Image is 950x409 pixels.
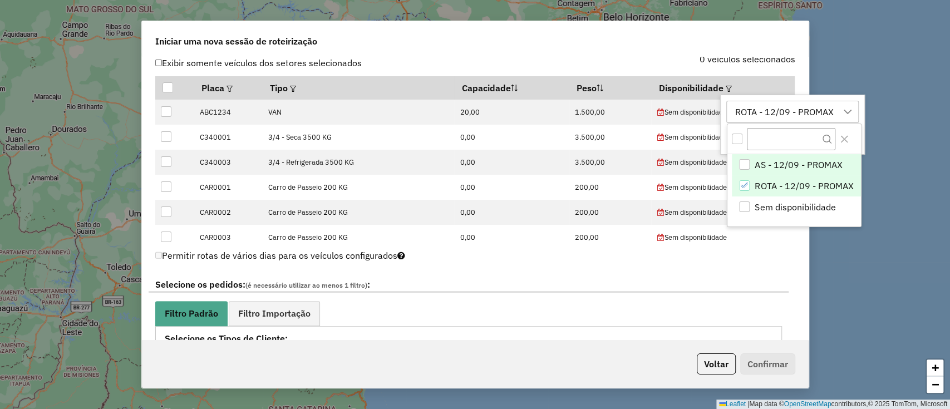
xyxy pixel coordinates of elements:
[569,76,651,100] th: Peso
[397,251,405,260] i: Selecione pelo menos um veículo
[732,154,861,175] li: AS - 12/09 - PROMAX
[697,353,736,374] button: Voltar
[262,125,454,150] td: 3/4 - Seca 3500 KG
[194,125,262,150] td: C340001
[454,175,569,200] td: 0,00
[657,182,789,193] div: Sem disponibilidade
[716,400,950,409] div: Map data © contributors,© 2025 TomTom, Microsoft
[569,100,651,125] td: 1.500,00
[262,200,454,225] td: Carro de Passeio 200 KG
[657,107,789,117] div: Sem disponibilidade
[158,332,779,345] strong: Selecione os Tipos de Cliente:
[657,157,789,167] div: Sem disponibilidade
[155,245,406,266] label: Permitir rotas de vários dias para os veículos configurados
[245,281,367,289] span: (é necessário utilizar ao menos 1 filtro)
[262,225,454,250] td: Carro de Passeio 200 KG
[657,132,789,142] div: Sem disponibilidade
[657,159,664,166] i: 'Roteirizador.NaoPossuiAgenda' | translate
[569,150,651,175] td: 3.500,00
[700,52,795,66] label: 0 veículos selecionados
[569,175,651,200] td: 200,00
[194,175,262,200] td: CAR0001
[784,400,831,408] a: OpenStreetMap
[755,200,835,214] span: Sem disponibilidade
[657,184,664,191] i: 'Roteirizador.NaoPossuiAgenda' | translate
[657,109,664,116] i: 'Roteirizador.NaoPossuiAgenda' | translate
[719,400,746,408] a: Leaflet
[927,376,943,393] a: Zoom out
[262,150,454,175] td: 3/4 - Refrigerada 3500 KG
[755,158,842,171] span: AS - 12/09 - PROMAX
[835,130,853,148] button: Close
[569,125,651,150] td: 3.500,00
[155,252,163,259] input: Permitir rotas de vários dias para os veículos configurados
[732,134,742,144] div: All items unselected
[657,234,664,242] i: 'Roteirizador.NaoPossuiAgenda' | translate
[454,100,569,125] td: 20,00
[927,359,943,376] a: Zoom in
[194,150,262,175] td: C340003
[165,309,218,318] span: Filtro Padrão
[747,400,749,408] span: |
[727,154,861,217] ul: Option List
[262,76,454,100] th: Tipo
[262,100,454,125] td: VAN
[194,200,262,225] td: CAR0002
[262,175,454,200] td: Carro de Passeio 200 KG
[732,175,861,196] li: ROTA - 12/09 - PROMAX
[932,361,939,374] span: +
[569,200,651,225] td: 200,00
[194,100,262,125] td: ABC1234
[657,232,789,243] div: Sem disponibilidade
[755,179,853,193] span: ROTA - 12/09 - PROMAX
[651,76,795,100] th: Disponibilidade
[155,59,163,66] input: Exibir somente veículos dos setores selecionados
[569,225,651,250] td: 200,00
[454,125,569,150] td: 0,00
[454,200,569,225] td: 0,00
[657,134,664,141] i: 'Roteirizador.NaoPossuiAgenda' | translate
[194,225,262,250] td: CAR0003
[194,76,262,100] th: Placa
[155,35,317,48] span: Iniciar uma nova sessão de roteirização
[155,52,362,73] label: Exibir somente veículos dos setores selecionados
[238,309,311,318] span: Filtro Importação
[657,209,664,216] i: 'Roteirizador.NaoPossuiAgenda' | translate
[732,196,861,218] li: Sem disponibilidade
[731,101,838,122] div: ROTA - 12/09 - PROMAX
[454,76,569,100] th: Capacidade
[149,278,789,293] label: Selecione os pedidos: :
[454,225,569,250] td: 0,00
[657,207,789,218] div: Sem disponibilidade
[932,377,939,391] span: −
[454,150,569,175] td: 0,00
